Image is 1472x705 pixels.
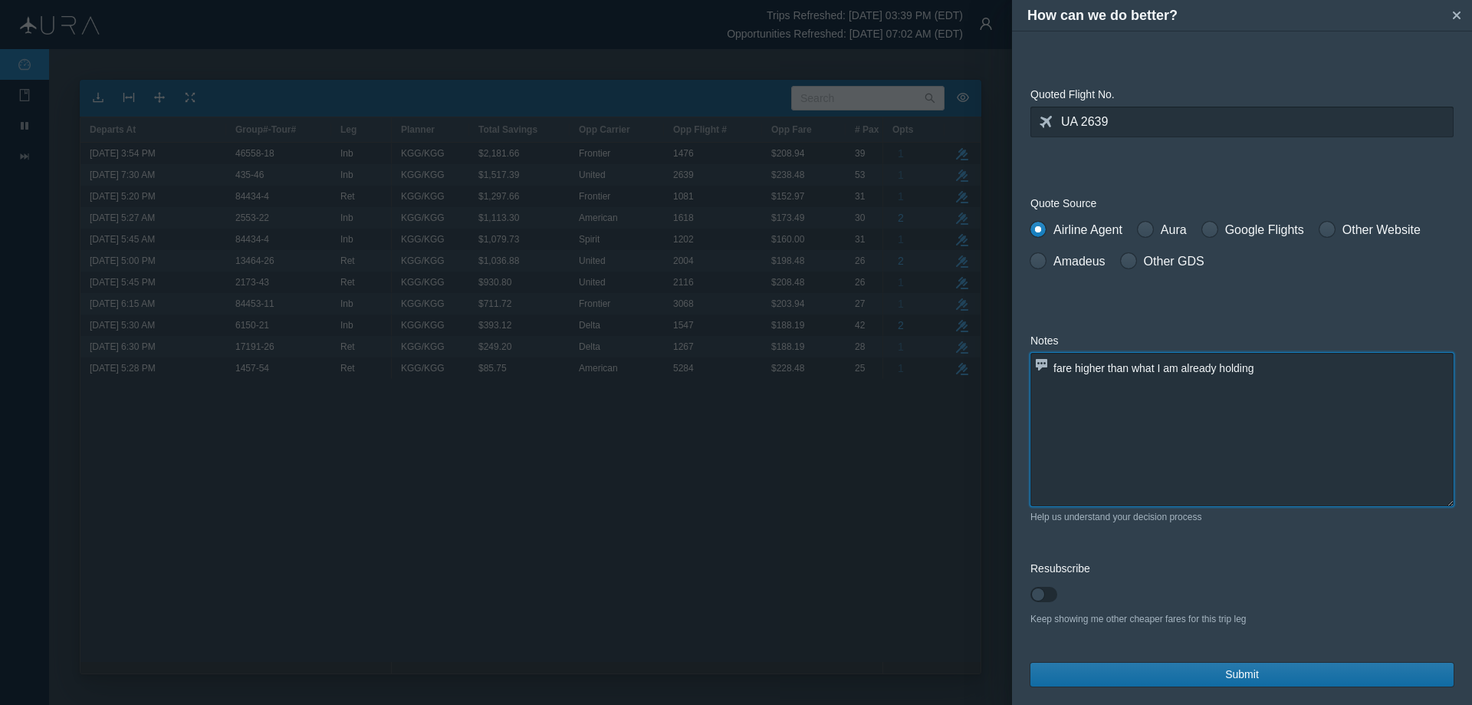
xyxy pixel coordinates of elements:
span: Notes [1030,334,1059,347]
span: Quoted Flight No. [1030,88,1115,100]
span: Quote Source [1030,197,1096,209]
span: Resubscribe [1030,562,1090,575]
button: Close [1445,4,1468,27]
label: Amadeus [1030,252,1106,271]
textarea: fare higher than what I am already holding [1030,353,1454,506]
div: Keep showing me other cheaper fares for this trip leg [1030,612,1454,626]
button: Submit [1030,663,1454,687]
span: Submit [1225,667,1259,683]
label: Aura [1138,221,1187,239]
label: Other Website [1319,221,1421,239]
label: Airline Agent [1030,221,1122,239]
h4: How can we do better? [1027,5,1445,26]
div: Help us understand your decision process [1030,510,1454,524]
label: Google Flights [1202,221,1304,239]
label: Other GDS [1121,252,1204,271]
